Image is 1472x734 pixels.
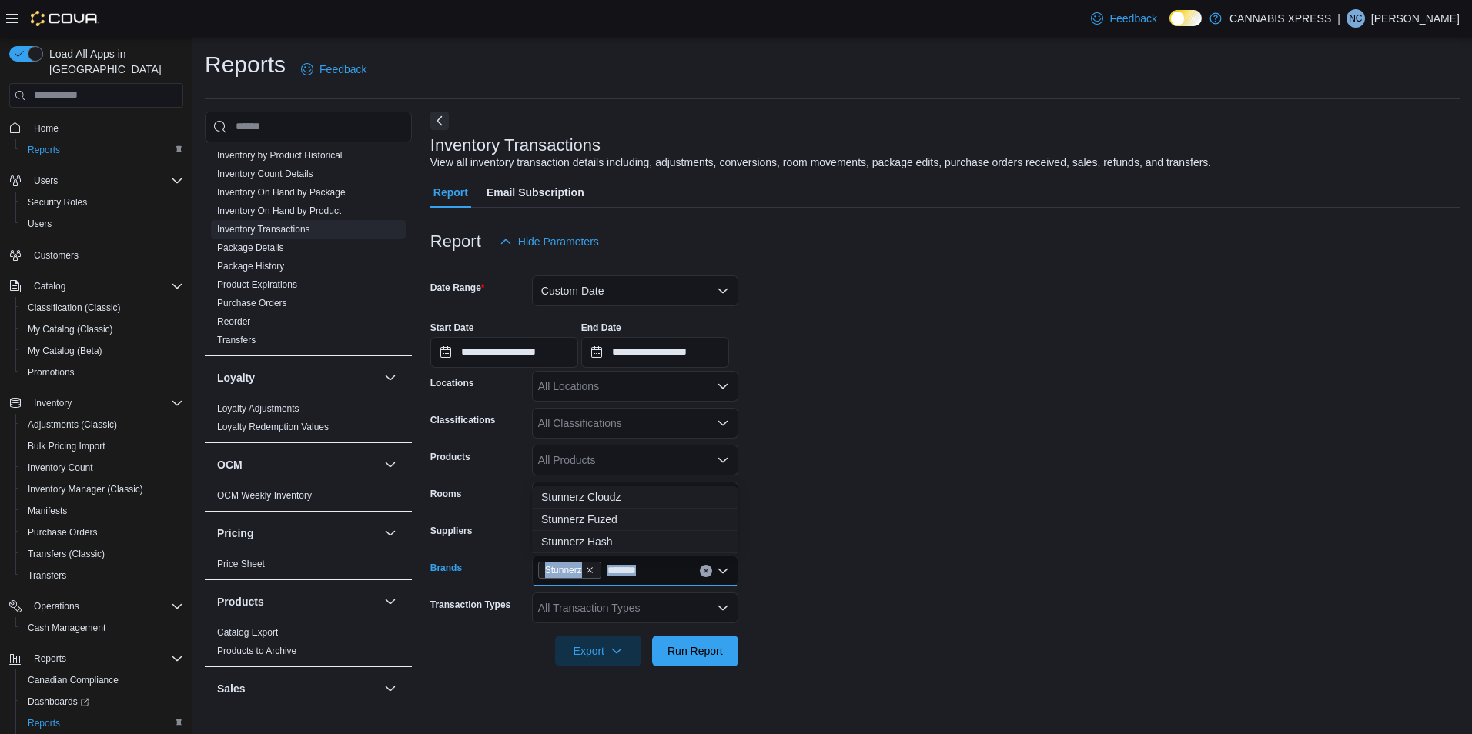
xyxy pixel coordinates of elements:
button: Export [555,636,641,666]
h3: OCM [217,457,243,472]
span: Classification (Classic) [22,299,183,317]
a: Products to Archive [217,646,296,656]
span: Reports [28,649,183,668]
label: End Date [581,322,621,334]
span: Reorder [217,315,250,328]
a: Package Details [217,242,284,253]
button: Stunnerz Cloudz [532,486,738,509]
button: Open list of options [717,417,729,429]
button: Stunnerz Fuzed [532,509,738,531]
span: Stunnerz Cloudz [541,489,729,505]
button: Pricing [381,524,400,542]
span: Product Expirations [217,279,297,291]
span: Operations [28,597,183,616]
a: Transfers (Classic) [22,545,111,563]
a: Product Expirations [217,279,297,290]
h3: Pricing [217,525,253,541]
a: Transfers [22,566,72,585]
label: Transaction Types [430,599,510,611]
div: Pricing [205,555,412,579]
span: Loyalty Adjustments [217,402,299,415]
div: Products [205,623,412,666]
a: Feedback [1085,3,1163,34]
a: Transfers [217,335,256,345]
span: Transfers (Classic) [28,548,105,560]
button: Bulk Pricing Import [15,435,189,457]
button: Pricing [217,525,378,541]
label: Classifications [430,414,496,426]
p: | [1337,9,1340,28]
span: Transfers (Classic) [22,545,183,563]
span: Price Sheet [217,558,265,570]
a: OCM Weekly Inventory [217,490,312,501]
span: Manifests [22,502,183,520]
button: Purchase Orders [15,522,189,543]
span: Email Subscription [487,177,584,208]
button: Hide Parameters [493,226,605,257]
span: Package Details [217,242,284,254]
span: Reports [22,141,183,159]
span: Inventory Transactions [217,223,310,235]
label: Products [430,451,470,463]
button: Open list of options [717,602,729,614]
span: Export [564,636,632,666]
span: Dashboards [28,696,89,708]
a: Loyalty Redemption Values [217,422,329,432]
a: Catalog Export [217,627,278,638]
button: Reports [15,139,189,161]
button: Open list of options [717,454,729,466]
span: Reports [28,717,60,729]
button: Clear input [700,565,712,577]
span: Customers [34,249,79,262]
button: Classification (Classic) [15,297,189,319]
span: Purchase Orders [28,526,98,539]
span: My Catalog (Beta) [28,345,102,357]
input: Press the down key to open a popover containing a calendar. [581,337,729,368]
span: NC [1349,9,1362,28]
span: Classification (Classic) [28,302,121,314]
div: Nathan Chan [1347,9,1365,28]
a: Inventory Count Details [217,168,313,179]
a: Purchase Orders [217,298,287,309]
span: Users [34,175,58,187]
span: Hide Parameters [518,234,599,249]
a: Users [22,215,58,233]
a: Loyalty Adjustments [217,403,299,414]
span: OCM Weekly Inventory [217,489,312,502]
button: Open list of options [717,380,729,392]
span: Canadian Compliance [28,674,119,686]
button: Next [430,112,449,130]
button: Cash Management [15,617,189,639]
span: Operations [34,600,79,612]
button: Sales [217,681,378,696]
button: Operations [28,597,85,616]
a: Promotions [22,363,81,382]
span: Reports [22,714,183,732]
span: Home [34,122,59,135]
img: Cova [31,11,99,26]
div: Inventory [205,128,412,355]
button: OCM [217,457,378,472]
span: Security Roles [28,196,87,209]
a: Reorder [217,316,250,327]
button: Run Report [652,636,738,666]
span: Security Roles [22,193,183,212]
button: Reports [3,648,189,669]
a: Feedback [295,54,373,85]
span: Run Report [667,643,723,659]
span: Load All Apps in [GEOGRAPHIC_DATA] [43,46,183,77]
a: Inventory On Hand by Product [217,205,341,216]
span: Promotions [22,363,183,382]
button: Products [217,594,378,609]
h3: Inventory Transactions [430,136,601,155]
a: Home [28,119,65,138]
button: My Catalog (Classic) [15,319,189,340]
span: Purchase Orders [22,523,183,542]
span: Bulk Pricing Import [28,440,105,452]
button: Catalog [28,277,72,295]
span: Inventory Count [22,459,183,477]
button: Reports [28,649,72,668]
a: Bulk Pricing Import [22,437,112,455]
span: Manifests [28,505,67,517]
span: My Catalog (Classic) [22,320,183,339]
